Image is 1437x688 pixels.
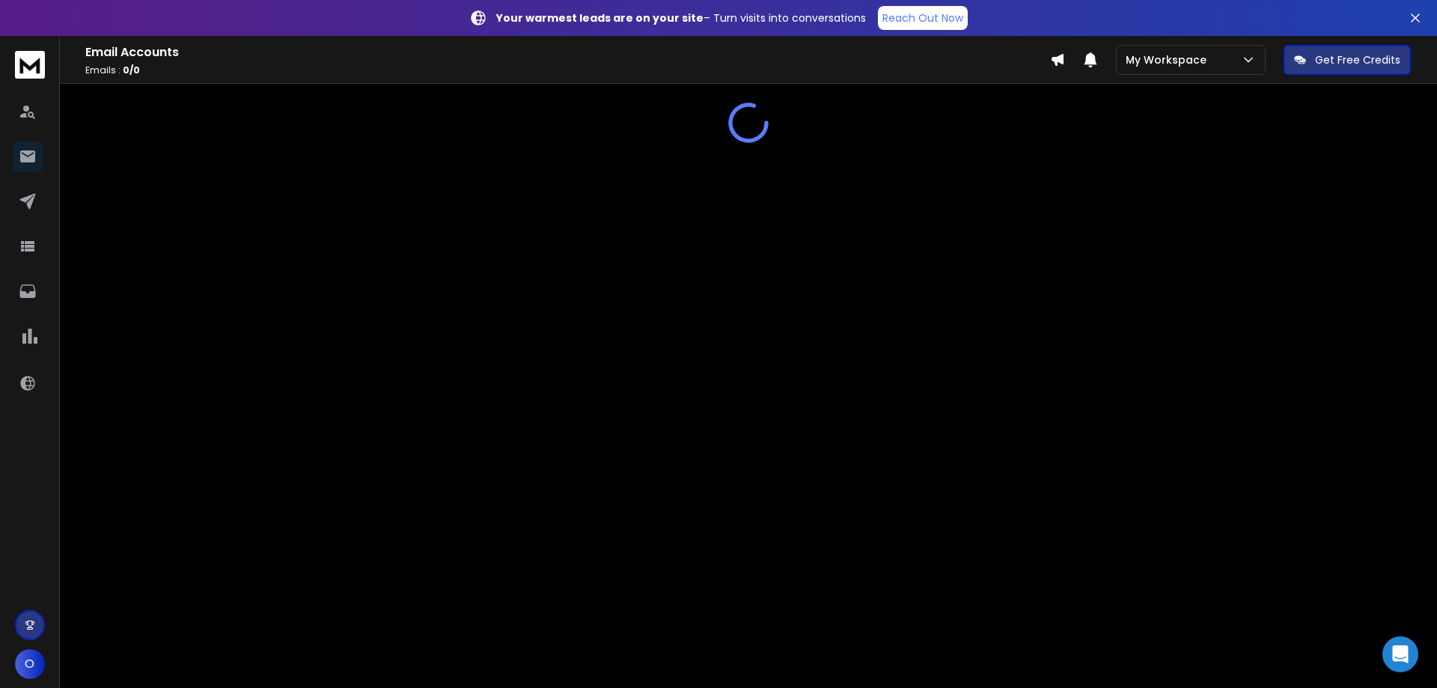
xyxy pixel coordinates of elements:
p: My Workspace [1126,52,1212,67]
img: logo [15,51,45,79]
h1: Email Accounts [85,43,1050,61]
span: 0 / 0 [123,64,140,76]
a: Reach Out Now [878,6,968,30]
button: O [15,649,45,679]
button: Get Free Credits [1284,45,1411,75]
p: Reach Out Now [882,10,963,25]
p: Emails : [85,64,1050,76]
div: Open Intercom Messenger [1382,636,1418,672]
strong: Your warmest leads are on your site [496,10,704,25]
p: Get Free Credits [1315,52,1400,67]
p: – Turn visits into conversations [496,10,866,25]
